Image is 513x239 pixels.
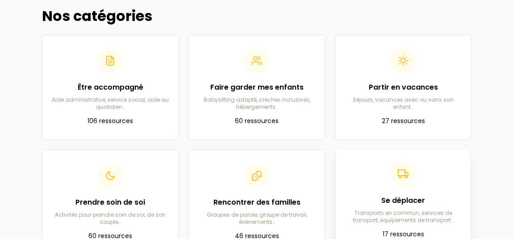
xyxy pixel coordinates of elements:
[343,96,463,111] p: Séjours, vacances avec ou sans son enfant…
[196,96,317,111] p: Babysitting adapté, crèches inclusives, hébergements…
[42,8,471,25] h2: Nos catégories
[343,116,463,127] p: 27 ressources
[196,197,317,208] h2: Rencontrer des familles
[343,195,463,206] h2: Se déplacer
[196,82,317,93] h2: Faire garder mes enfants
[50,96,171,111] p: Aide administrative, service social, aide au quotidien…
[50,82,171,93] h2: Être accompagné
[42,35,178,140] a: Être accompagnéAide administrative, service social, aide au quotidien…106 ressources
[50,116,171,127] p: 106 ressources
[50,197,171,208] h2: Prendre soin de soi
[189,35,325,140] a: Faire garder mes enfantsBabysitting adapté, crèches inclusives, hébergements…60 ressources
[343,82,463,93] h2: Partir en vacances
[196,211,317,226] p: Groupes de parole, groupe de travail, événements…
[196,116,317,127] p: 60 ressources
[50,211,171,226] p: Activités pour prendre soin de soi, de son couple…
[343,210,463,224] p: Transports en commun, services de transport, équipements de transport…
[335,35,471,140] a: Partir en vacancesSéjours, vacances avec ou sans son enfant…27 ressources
